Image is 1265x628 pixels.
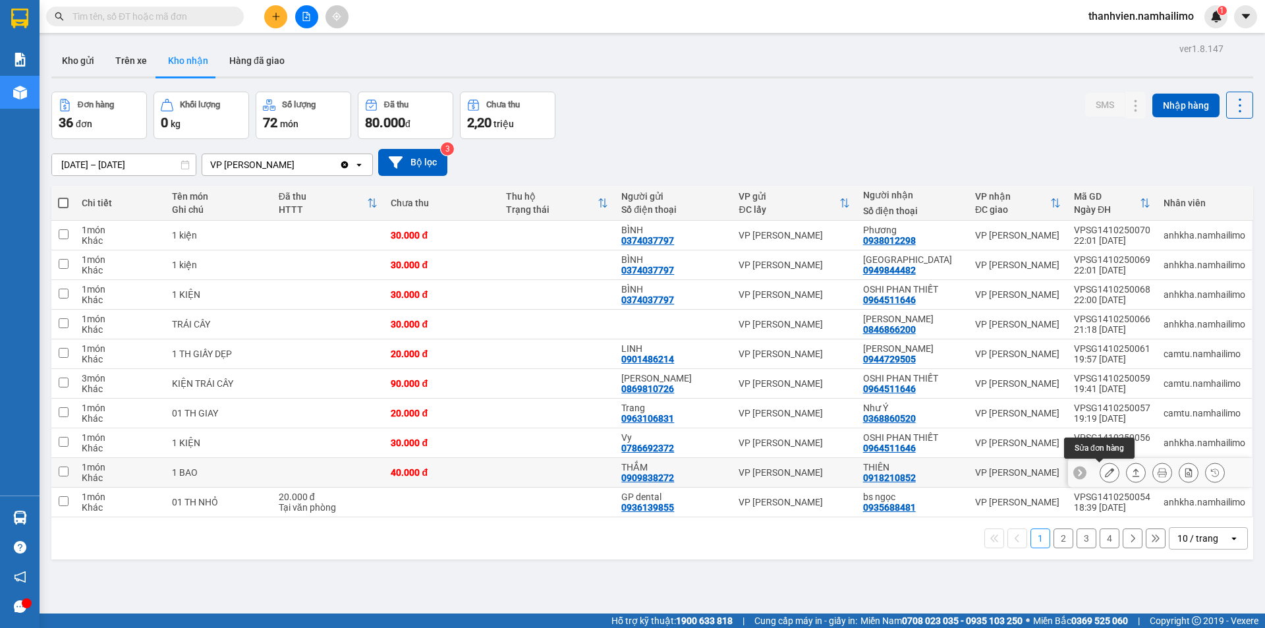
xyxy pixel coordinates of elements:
[391,438,493,448] div: 30.000 đ
[391,378,493,389] div: 90.000 đ
[82,295,159,305] div: Khác
[1074,295,1150,305] div: 22:00 [DATE]
[1152,94,1220,117] button: Nhập hàng
[82,492,159,502] div: 1 món
[1164,378,1245,389] div: camtu.namhailimo
[863,343,962,354] div: Lan Anh
[161,115,168,130] span: 0
[82,343,159,354] div: 1 món
[1074,413,1150,424] div: 19:19 [DATE]
[82,413,159,424] div: Khác
[55,12,64,21] span: search
[210,158,295,171] div: VP [PERSON_NAME]
[621,295,674,305] div: 0374037797
[621,443,674,453] div: 0786692372
[391,230,493,241] div: 30.000 đ
[975,289,1061,300] div: VP [PERSON_NAME]
[279,191,368,202] div: Đã thu
[1179,42,1223,56] div: ver 1.8.147
[1074,235,1150,246] div: 22:01 [DATE]
[1138,614,1140,628] span: |
[863,235,916,246] div: 0938012298
[621,403,725,413] div: Trang
[676,615,733,626] strong: 1900 633 818
[172,378,266,389] div: KIỆN TRÁI CÂY
[975,204,1050,215] div: ĐC giao
[621,384,674,394] div: 0869810726
[1164,230,1245,241] div: anhkha.namhailimo
[1074,284,1150,295] div: VPSG1410250068
[325,5,349,28] button: aim
[1067,186,1157,221] th: Toggle SortBy
[621,343,725,354] div: LINH
[621,265,674,275] div: 0374037797
[172,191,266,202] div: Tên món
[863,502,916,513] div: 0935688481
[621,462,725,472] div: THẮM
[975,191,1050,202] div: VP nhận
[863,284,962,295] div: OSHI PHAN THIẾT
[51,45,105,76] button: Kho gửi
[82,443,159,453] div: Khác
[739,497,849,507] div: VP [PERSON_NAME]
[863,413,916,424] div: 0368860520
[739,191,839,202] div: VP gửi
[863,254,962,265] div: THÁI HÒA
[82,432,159,443] div: 1 món
[78,100,114,109] div: Đơn hàng
[739,467,849,478] div: VP [PERSON_NAME]
[172,438,266,448] div: 1 KIỆN
[863,324,916,335] div: 0846866200
[1074,432,1150,443] div: VPSG1410250056
[82,198,159,208] div: Chi tiết
[1164,408,1245,418] div: camtu.namhailimo
[172,408,266,418] div: 01 TH GIAY
[405,119,410,129] span: đ
[391,467,493,478] div: 40.000 đ
[365,115,405,130] span: 80.000
[621,235,674,246] div: 0374037797
[1074,265,1150,275] div: 22:01 [DATE]
[11,9,28,28] img: logo-vxr
[1210,11,1222,22] img: icon-new-feature
[621,191,725,202] div: Người gửi
[302,12,311,21] span: file-add
[391,260,493,270] div: 30.000 đ
[14,541,26,554] span: question-circle
[1164,260,1245,270] div: anhkha.namhailimo
[1229,533,1239,544] svg: open
[1085,93,1125,117] button: SMS
[975,438,1061,448] div: VP [PERSON_NAME]
[1077,528,1096,548] button: 3
[863,190,962,200] div: Người nhận
[1164,349,1245,359] div: camtu.namhailimo
[1074,343,1150,354] div: VPSG1410250061
[13,86,27,100] img: warehouse-icon
[969,186,1067,221] th: Toggle SortBy
[82,235,159,246] div: Khác
[975,497,1061,507] div: VP [PERSON_NAME]
[621,432,725,443] div: Vy
[499,186,615,221] th: Toggle SortBy
[1164,289,1245,300] div: anhkha.namhailimo
[82,462,159,472] div: 1 món
[743,614,745,628] span: |
[1074,373,1150,384] div: VPSG1410250059
[82,284,159,295] div: 1 món
[391,289,493,300] div: 30.000 đ
[1074,403,1150,413] div: VPSG1410250057
[154,92,249,139] button: Khối lượng0kg
[902,615,1023,626] strong: 0708 023 035 - 0935 103 250
[863,314,962,324] div: KIM THƯ
[13,53,27,67] img: solution-icon
[172,230,266,241] div: 1 kiện
[467,115,492,130] span: 2,20
[263,115,277,130] span: 72
[1164,497,1245,507] div: anhkha.namhailimo
[82,403,159,413] div: 1 món
[975,230,1061,241] div: VP [PERSON_NAME]
[732,186,856,221] th: Toggle SortBy
[391,198,493,208] div: Chưa thu
[975,408,1061,418] div: VP [PERSON_NAME]
[391,349,493,359] div: 20.000 đ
